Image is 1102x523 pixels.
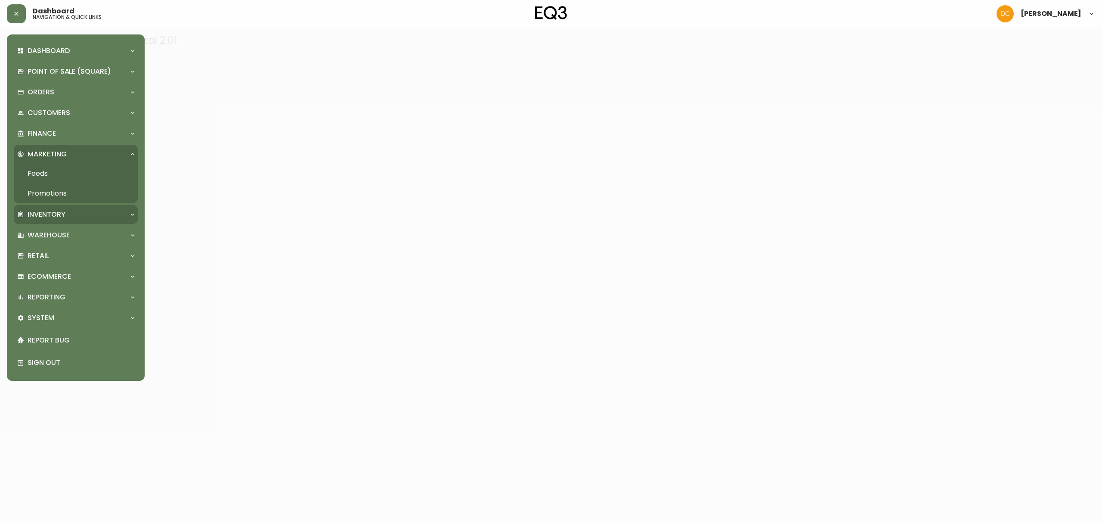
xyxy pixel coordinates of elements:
a: Promotions [14,184,138,203]
div: Inventory [14,205,138,224]
p: Dashboard [28,46,70,56]
p: Sign Out [28,358,134,367]
span: Dashboard [33,8,74,15]
span: [PERSON_NAME] [1021,10,1081,17]
p: System [28,313,54,323]
p: Customers [28,108,70,118]
div: Ecommerce [14,267,138,286]
div: Warehouse [14,226,138,245]
div: Retail [14,246,138,265]
p: Finance [28,129,56,138]
div: Dashboard [14,41,138,60]
div: Customers [14,103,138,122]
a: Feeds [14,164,138,184]
p: Point of Sale (Square) [28,67,111,76]
div: Sign Out [14,352,138,374]
img: 7eb451d6983258353faa3212700b340b [997,5,1014,22]
p: Inventory [28,210,65,219]
div: System [14,308,138,327]
div: Reporting [14,288,138,307]
div: Orders [14,83,138,102]
div: Point of Sale (Square) [14,62,138,81]
h5: navigation & quick links [33,15,102,20]
p: Orders [28,87,54,97]
p: Retail [28,251,49,261]
p: Warehouse [28,230,70,240]
div: Marketing [14,145,138,164]
p: Reporting [28,293,65,302]
div: Finance [14,124,138,143]
p: Ecommerce [28,272,71,281]
p: Report Bug [28,336,134,345]
img: logo [535,6,567,20]
div: Report Bug [14,329,138,352]
p: Marketing [28,149,67,159]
